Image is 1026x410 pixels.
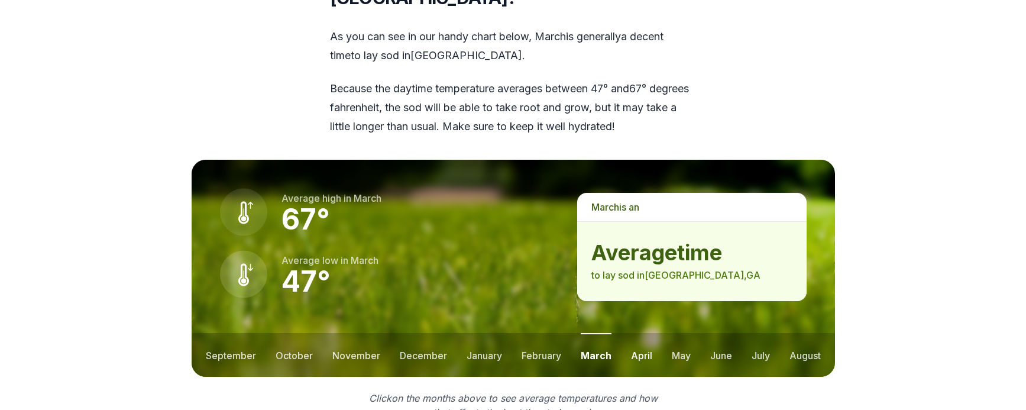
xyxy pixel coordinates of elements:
p: is a n [577,193,806,221]
p: to lay sod in [GEOGRAPHIC_DATA] , GA [591,268,792,282]
button: august [789,333,821,377]
span: march [591,201,619,213]
span: march [354,192,381,204]
button: september [206,333,256,377]
span: march [351,254,378,266]
p: Average high in [281,191,381,205]
p: Average low in [281,253,378,267]
button: april [631,333,652,377]
button: october [276,333,313,377]
div: As you can see in our handy chart below, is generally a decent time to lay sod in [GEOGRAPHIC_DAT... [330,27,697,136]
button: may [672,333,691,377]
strong: 67 ° [281,202,330,237]
button: june [710,333,732,377]
span: march [535,30,566,43]
button: november [332,333,380,377]
button: july [752,333,770,377]
button: february [522,333,561,377]
button: march [581,333,611,377]
button: january [467,333,502,377]
strong: 47 ° [281,264,331,299]
p: Because the daytime temperature averages between 47 ° and 67 ° degrees fahrenheit, the sod will b... [330,79,697,136]
button: december [400,333,447,377]
strong: average time [591,241,792,264]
